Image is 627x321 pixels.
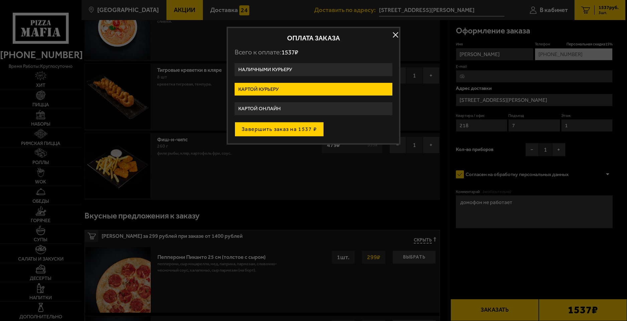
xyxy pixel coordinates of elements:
[235,122,324,137] button: Завершить заказ на 1537 ₽
[235,48,392,56] p: Всего к оплате:
[235,102,392,115] label: Картой онлайн
[235,63,392,76] label: Наличными курьеру
[235,83,392,96] label: Картой курьеру
[281,48,298,56] span: 1537 ₽
[235,35,392,41] h2: Оплата заказа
